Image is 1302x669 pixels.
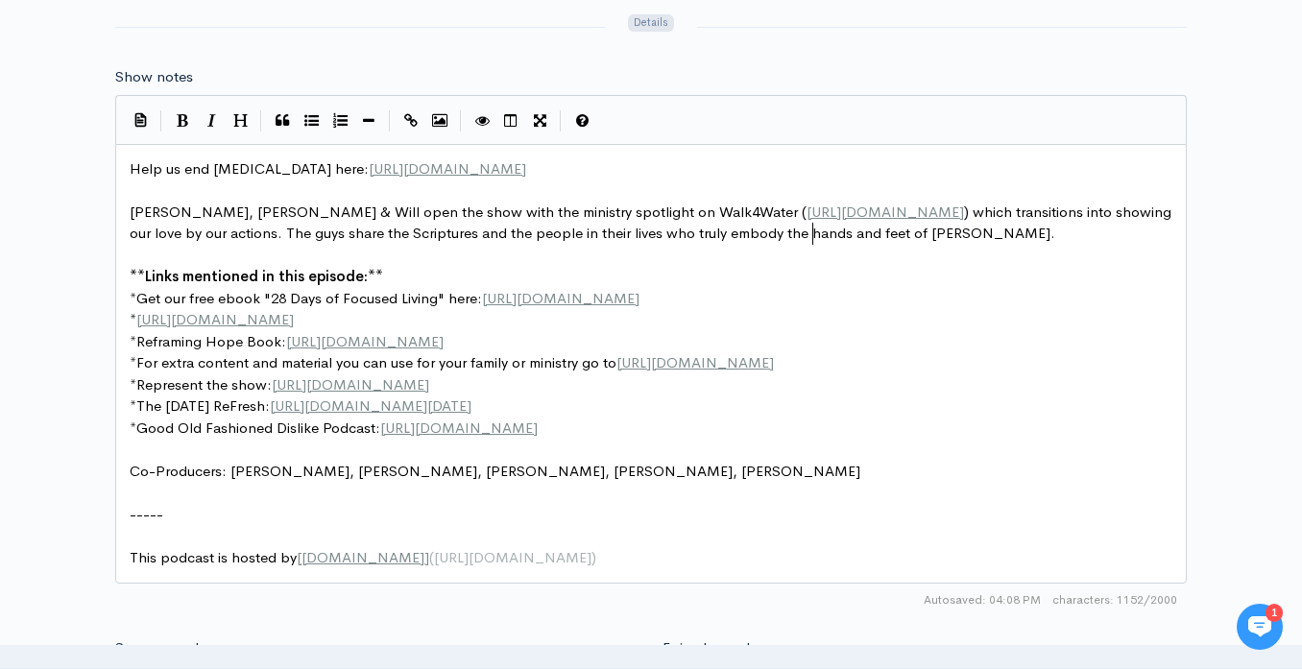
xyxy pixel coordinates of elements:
span: [URL][DOMAIN_NAME] [482,289,639,307]
button: Toggle Fullscreen [525,107,554,135]
span: ) [591,548,596,566]
span: Good Old Fashioned Dislike Podcast: [136,418,380,437]
button: Bold [168,107,197,135]
button: Toggle Preview [468,107,496,135]
button: Numbered List [325,107,354,135]
button: Insert Horizontal Line [354,107,383,135]
button: Toggle Side by Side [496,107,525,135]
span: [URL][DOMAIN_NAME] [272,375,429,394]
h2: Just let us know if you need anything and we'll be happy to help! 🙂 [29,128,355,220]
label: Episode number [663,637,768,659]
span: The [DATE] ReFresh: [136,396,270,415]
span: Details [628,14,673,33]
button: Create Link [397,107,425,135]
span: [ [297,548,301,566]
span: Help us end [MEDICAL_DATA] here: [130,159,526,178]
iframe: gist-messenger-bubble-iframe [1237,604,1283,650]
span: [DOMAIN_NAME] [301,548,424,566]
span: [URL][DOMAIN_NAME][DATE] [270,396,471,415]
i: | [160,110,162,132]
span: Reframing Hope Book: [136,332,286,350]
h1: Hi 👋 [29,93,355,124]
span: For extra content and material you can use for your family or ministry go to [136,353,616,371]
span: [PERSON_NAME], [PERSON_NAME] & Will open the show with the ministry spotlight on Walk4Water ( ) w... [130,203,1175,243]
span: This podcast is hosted by [130,548,596,566]
input: Search articles [56,361,343,399]
i: | [389,110,391,132]
span: [URL][DOMAIN_NAME] [616,353,774,371]
span: Autosaved: 04:08 PM [924,591,1041,609]
span: Co-Producers: [PERSON_NAME], [PERSON_NAME], [PERSON_NAME], [PERSON_NAME], [PERSON_NAME] [130,462,860,480]
i: | [460,110,462,132]
span: New conversation [124,266,230,281]
label: Season number [115,637,217,659]
span: [URL][DOMAIN_NAME] [807,203,964,221]
span: [URL][DOMAIN_NAME] [434,548,591,566]
i: | [560,110,562,132]
span: ] [424,548,429,566]
span: [URL][DOMAIN_NAME] [369,159,526,178]
button: Markdown Guide [567,107,596,135]
span: [URL][DOMAIN_NAME] [286,332,444,350]
span: Represent the show: [136,375,272,394]
span: 1152/2000 [1052,591,1177,609]
span: [URL][DOMAIN_NAME] [380,418,538,437]
span: Links mentioned in this episode: [145,267,368,285]
button: Heading [226,107,254,135]
span: ----- [130,505,163,523]
span: Get our free ebook "28 Days of Focused Living" here: [136,289,482,307]
span: ( [429,548,434,566]
span: [URL][DOMAIN_NAME] [136,310,294,328]
p: Find an answer quickly [26,329,358,352]
button: Generic List [297,107,325,135]
button: Quote [268,107,297,135]
button: New conversation [30,254,354,293]
button: Italic [197,107,226,135]
button: Insert Show Notes Template [126,105,155,133]
i: | [260,110,262,132]
button: Insert Image [425,107,454,135]
label: Show notes [115,66,193,88]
